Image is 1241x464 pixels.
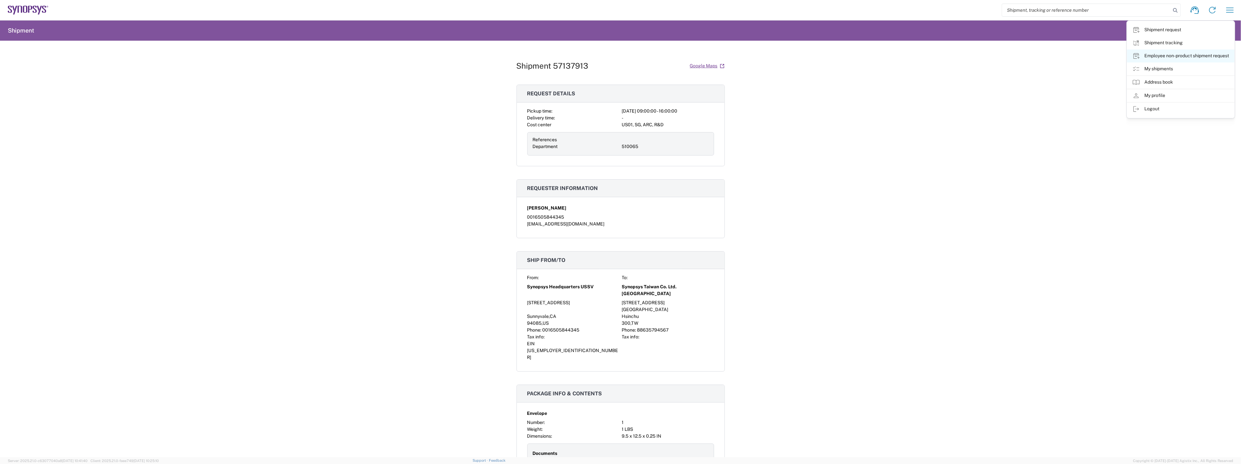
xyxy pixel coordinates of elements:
span: Tax info: [622,334,640,339]
span: Package info & contents [527,390,602,397]
span: Cost center [527,122,552,127]
span: Dimensions: [527,433,552,439]
h2: Shipment [8,27,34,34]
span: Client: 2025.21.0-faee749 [90,459,159,463]
span: 94085 [527,321,542,326]
div: [EMAIL_ADDRESS][DOMAIN_NAME] [527,221,714,227]
div: 0016505844345 [527,214,714,221]
div: 510065 [622,143,709,150]
a: Logout [1127,102,1234,116]
span: 300 [622,321,631,326]
span: From: [527,275,539,280]
span: US [543,321,549,326]
a: My profile [1127,89,1234,102]
span: Number: [527,420,545,425]
a: Shipment tracking [1127,36,1234,49]
span: [US_EMPLOYER_IDENTIFICATION_NUMBER] [527,348,618,360]
span: Weight: [527,427,543,432]
div: [STREET_ADDRESS] [622,299,714,306]
div: - [622,115,714,121]
span: [DATE] 10:25:10 [133,459,159,463]
span: Ship from/to [527,257,566,263]
div: [STREET_ADDRESS] [527,299,619,306]
span: References [533,137,557,142]
span: Synopsys Headquarters USSV [527,283,594,290]
div: [DATE] 09:00:00 - 16:00:00 [622,108,714,115]
span: Phone: [622,327,636,333]
span: Pickup time: [527,108,553,114]
span: , [542,321,543,326]
span: 0016505844345 [543,327,580,333]
h1: Shipment 57137913 [517,61,588,71]
a: Shipment request [1127,23,1234,36]
input: Shipment, tracking or reference number [1002,4,1171,16]
span: Documents [533,450,558,457]
div: 1 [622,419,714,426]
span: [PERSON_NAME] [527,205,567,212]
span: Tax info: [527,334,545,339]
span: Copyright © [DATE]-[DATE] Agistix Inc., All Rights Reserved [1133,458,1233,464]
span: , [549,314,550,319]
a: Feedback [489,458,505,462]
span: TW [631,321,639,326]
span: To: [622,275,628,280]
div: 9.5 x 12.5 x 0.25 IN [622,433,714,440]
span: CA [550,314,557,319]
div: Department [533,143,619,150]
a: Support [473,458,489,462]
span: Hsinchu [622,314,639,319]
a: Employee non-product shipment request [1127,49,1234,62]
div: 1 LBS [622,426,714,433]
span: Envelope [527,410,547,417]
a: Address book [1127,76,1234,89]
span: 88635794567 [637,327,669,333]
span: EIN [527,341,535,346]
span: Synopsys Taiwan Co. Ltd. [GEOGRAPHIC_DATA] [622,283,714,297]
span: Request details [527,90,575,97]
div: [GEOGRAPHIC_DATA] [622,306,714,313]
span: Phone: [527,327,542,333]
div: US01, SG, ARC, R&D [622,121,714,128]
span: Delivery time: [527,115,555,120]
a: Google Maps [690,60,725,72]
span: Sunnyvale [527,314,549,319]
span: [DATE] 10:41:40 [62,459,88,463]
a: My shipments [1127,62,1234,75]
span: Server: 2025.21.0-c63077040a8 [8,459,88,463]
span: Requester information [527,185,598,191]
